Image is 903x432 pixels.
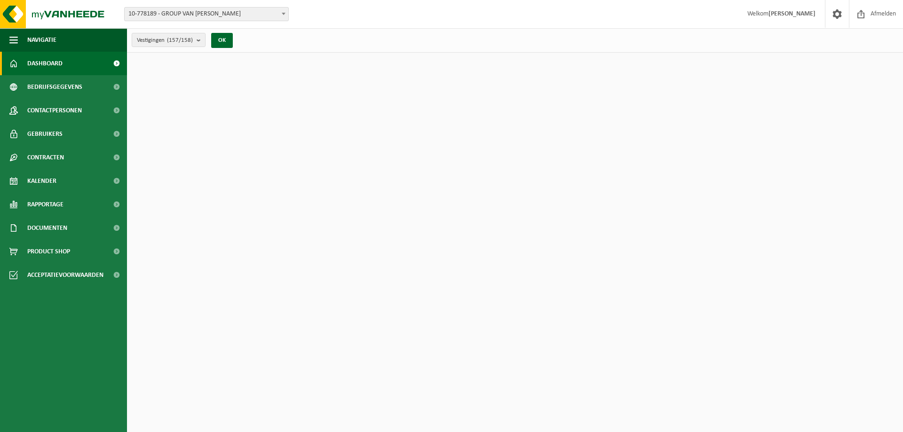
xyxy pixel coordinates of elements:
[27,146,64,169] span: Contracten
[27,193,63,216] span: Rapportage
[27,75,82,99] span: Bedrijfsgegevens
[137,33,193,47] span: Vestigingen
[132,33,206,47] button: Vestigingen(157/158)
[27,216,67,240] span: Documenten
[124,7,289,21] span: 10-778189 - GROUP VAN MARCKE
[27,240,70,263] span: Product Shop
[27,169,56,193] span: Kalender
[27,52,63,75] span: Dashboard
[27,263,103,287] span: Acceptatievoorwaarden
[125,8,288,21] span: 10-778189 - GROUP VAN MARCKE
[27,122,63,146] span: Gebruikers
[27,28,56,52] span: Navigatie
[768,10,816,17] strong: [PERSON_NAME]
[167,37,193,43] count: (157/158)
[27,99,82,122] span: Contactpersonen
[211,33,233,48] button: OK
